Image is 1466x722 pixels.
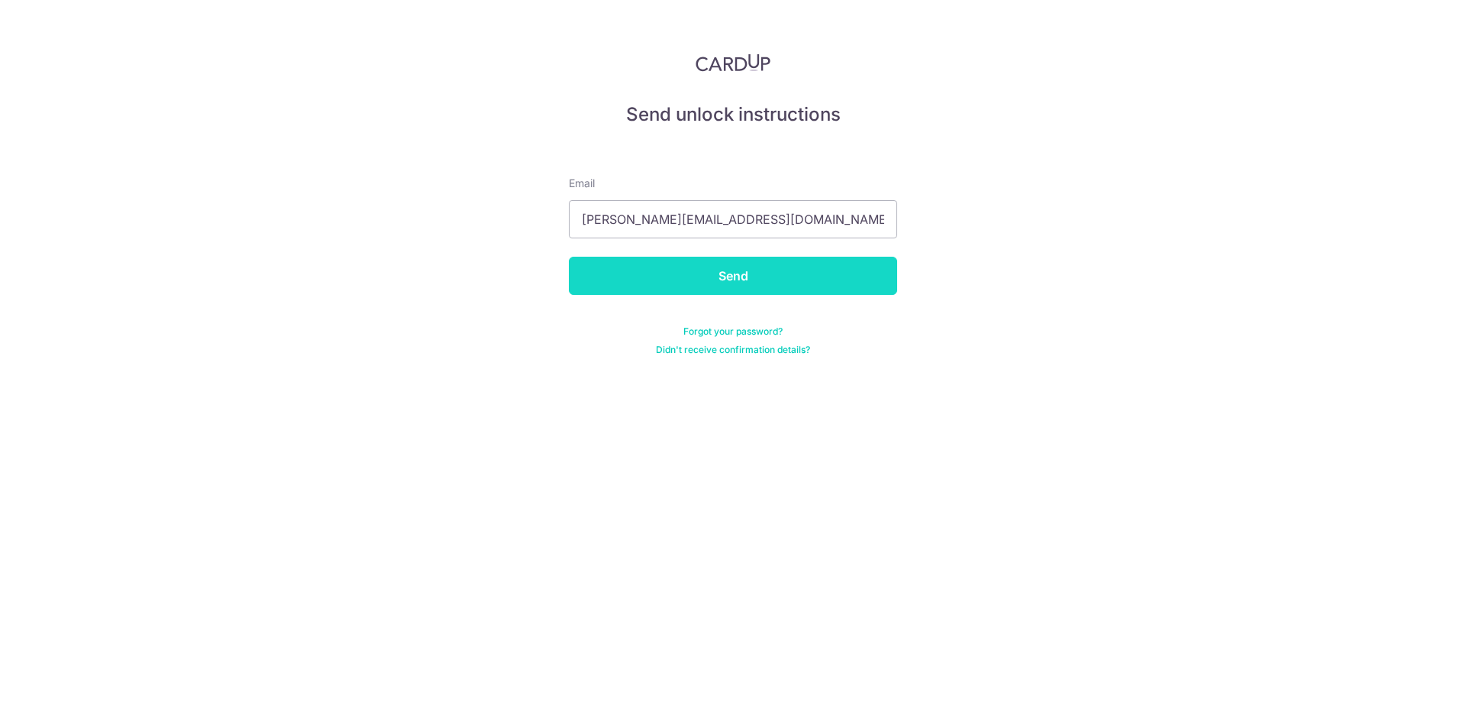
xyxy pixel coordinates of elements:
[683,325,783,338] a: Forgot your password?
[569,176,595,189] span: translation missing: en.devise.label.Email
[656,344,810,356] a: Didn't receive confirmation details?
[569,257,897,295] input: Send
[696,53,770,72] img: CardUp Logo
[569,200,897,238] input: Enter your Email
[569,102,897,127] h5: Send unlock instructions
